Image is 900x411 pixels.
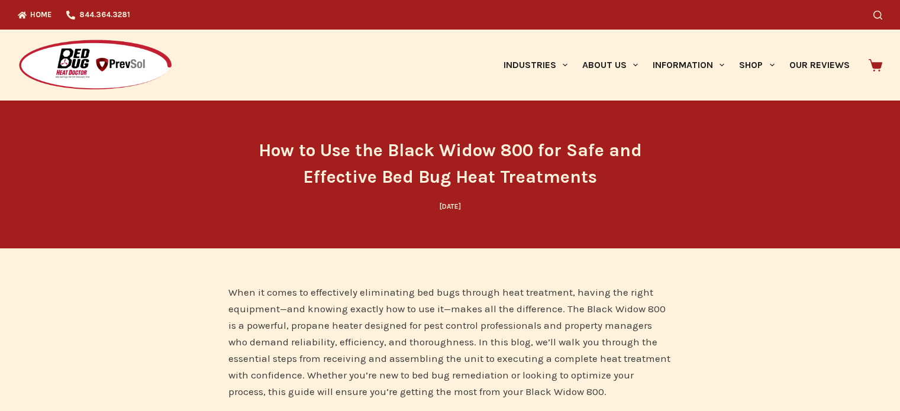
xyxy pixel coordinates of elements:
a: Industries [496,30,575,101]
a: Shop [732,30,782,101]
button: Search [873,11,882,20]
p: When it comes to effectively eliminating bed bugs through heat treatment, having the right equipm... [228,284,672,400]
img: Prevsol/Bed Bug Heat Doctor [18,39,173,92]
time: [DATE] [440,202,461,211]
nav: Primary [496,30,857,101]
a: About Us [575,30,645,101]
h1: How to Use the Black Widow 800 for Safe and Effective Bed Bug Heat Treatments [228,137,672,190]
a: Information [646,30,732,101]
a: Our Reviews [782,30,857,101]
